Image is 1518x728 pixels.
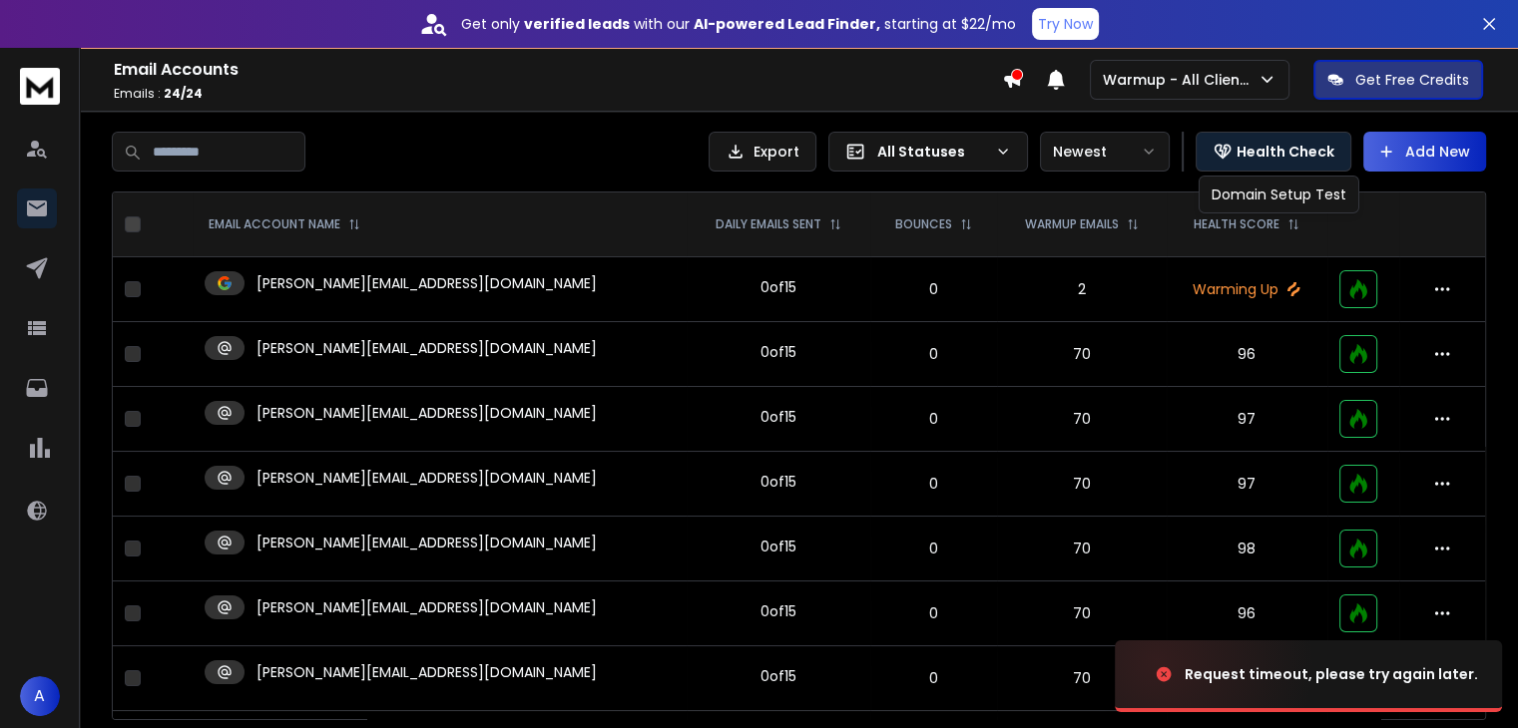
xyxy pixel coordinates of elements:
[1040,132,1170,172] button: Newest
[709,132,816,172] button: Export
[256,338,597,358] p: [PERSON_NAME][EMAIL_ADDRESS][DOMAIN_NAME]
[694,14,880,34] strong: AI-powered Lead Finder,
[1167,452,1327,517] td: 97
[760,537,796,556] div: 0 of 15
[114,58,1002,82] h1: Email Accounts
[997,646,1167,711] td: 70
[209,216,360,232] div: EMAIL ACCOUNT NAME
[882,474,985,494] p: 0
[882,344,985,364] p: 0
[997,322,1167,387] td: 70
[256,533,597,552] p: [PERSON_NAME][EMAIL_ADDRESS][DOMAIN_NAME]
[256,273,597,293] p: [PERSON_NAME][EMAIL_ADDRESS][DOMAIN_NAME]
[895,216,952,232] p: BOUNCES
[997,452,1167,517] td: 70
[882,603,985,623] p: 0
[1103,70,1258,90] p: Warmup - All Clients
[256,597,597,617] p: [PERSON_NAME][EMAIL_ADDRESS][DOMAIN_NAME]
[760,407,796,427] div: 0 of 15
[20,676,60,716] button: A
[1167,581,1327,646] td: 96
[524,14,630,34] strong: verified leads
[1115,620,1314,728] img: image
[1032,8,1099,40] button: Try Now
[716,216,821,232] p: DAILY EMAILS SENT
[882,279,985,299] p: 0
[1025,216,1119,232] p: WARMUP EMAILS
[760,601,796,621] div: 0 of 15
[1194,216,1279,232] p: HEALTH SCORE
[1199,176,1359,213] div: Domain Setup Test
[114,86,1002,102] p: Emails :
[997,257,1167,322] td: 2
[1038,14,1093,34] p: Try Now
[164,85,203,102] span: 24 / 24
[1237,142,1334,162] p: Health Check
[256,403,597,423] p: [PERSON_NAME][EMAIL_ADDRESS][DOMAIN_NAME]
[256,468,597,488] p: [PERSON_NAME][EMAIL_ADDRESS][DOMAIN_NAME]
[882,409,985,429] p: 0
[997,517,1167,581] td: 70
[461,14,1016,34] p: Get only with our starting at $22/mo
[1313,60,1483,100] button: Get Free Credits
[1167,387,1327,452] td: 97
[882,539,985,558] p: 0
[20,68,60,105] img: logo
[1185,664,1478,684] div: Request timeout, please try again later.
[1179,279,1315,299] p: Warming Up
[760,342,796,362] div: 0 of 15
[882,668,985,688] p: 0
[1196,132,1351,172] button: Health Check
[997,581,1167,646] td: 70
[760,666,796,686] div: 0 of 15
[1363,132,1486,172] button: Add New
[1355,70,1469,90] p: Get Free Credits
[760,277,796,297] div: 0 of 15
[877,142,987,162] p: All Statuses
[997,387,1167,452] td: 70
[1167,322,1327,387] td: 96
[760,472,796,492] div: 0 of 15
[256,662,597,682] p: [PERSON_NAME][EMAIL_ADDRESS][DOMAIN_NAME]
[1167,517,1327,581] td: 98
